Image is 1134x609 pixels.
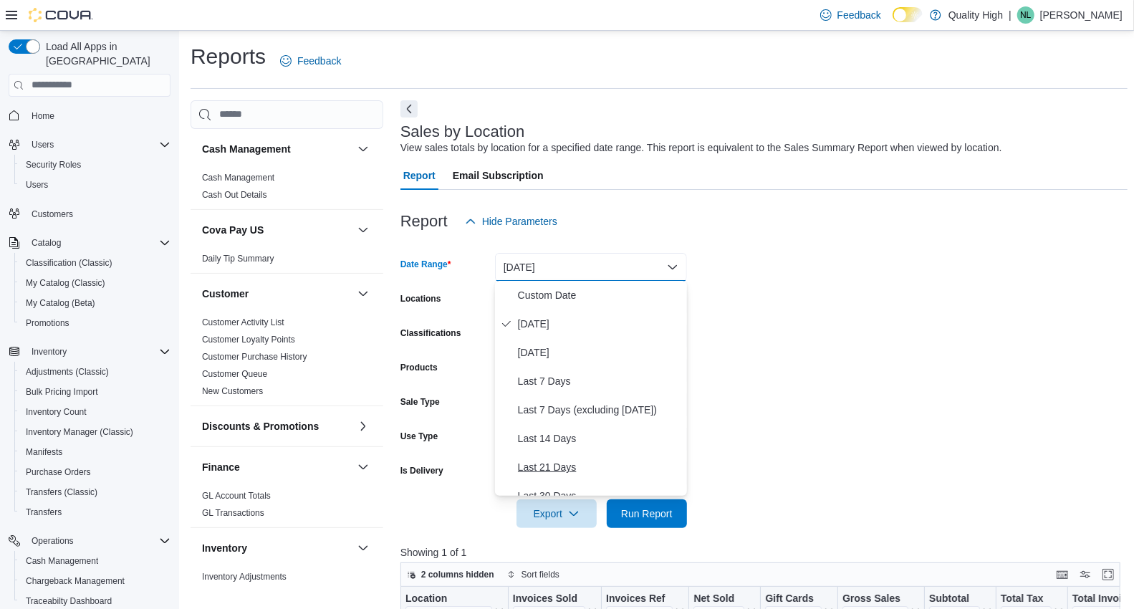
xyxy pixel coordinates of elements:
[525,499,588,528] span: Export
[14,362,176,382] button: Adjustments (Classic)
[202,460,352,474] button: Finance
[3,203,176,224] button: Customers
[400,362,438,373] label: Products
[202,385,263,397] span: New Customers
[20,274,111,292] a: My Catalog (Classic)
[20,504,170,521] span: Transfers
[191,250,383,273] div: Cova Pay US
[26,234,67,251] button: Catalog
[400,100,418,118] button: Next
[202,317,284,328] span: Customer Activity List
[14,551,176,571] button: Cash Management
[202,572,287,582] a: Inventory Adjustments
[20,156,87,173] a: Security Roles
[453,161,544,190] span: Email Subscription
[26,343,72,360] button: Inventory
[26,107,170,125] span: Home
[32,139,54,150] span: Users
[20,443,68,461] a: Manifests
[20,363,170,380] span: Adjustments (Classic)
[355,221,372,239] button: Cova Pay US
[495,281,687,496] div: Select listbox
[26,277,105,289] span: My Catalog (Classic)
[202,541,352,555] button: Inventory
[20,363,115,380] a: Adjustments (Classic)
[421,569,494,580] span: 2 columns hidden
[20,572,130,590] a: Chargeback Management
[14,482,176,502] button: Transfers (Classic)
[20,274,170,292] span: My Catalog (Classic)
[400,327,461,339] label: Classifications
[815,1,887,29] a: Feedback
[606,592,673,605] div: Invoices Ref
[893,22,893,23] span: Dark Mode
[20,443,170,461] span: Manifests
[459,207,563,236] button: Hide Parameters
[202,460,240,474] h3: Finance
[20,383,104,401] a: Bulk Pricing Import
[20,176,170,193] span: Users
[3,233,176,253] button: Catalog
[501,566,565,583] button: Sort fields
[26,532,80,550] button: Operations
[26,159,81,171] span: Security Roles
[274,47,347,75] a: Feedback
[202,368,267,380] span: Customer Queue
[202,335,295,345] a: Customer Loyalty Points
[14,502,176,522] button: Transfers
[405,592,492,605] div: Location
[1020,6,1031,24] span: NL
[400,396,440,408] label: Sale Type
[202,369,267,379] a: Customer Queue
[14,442,176,462] button: Manifests
[40,39,170,68] span: Load All Apps in [GEOGRAPHIC_DATA]
[202,419,319,433] h3: Discounts & Promotions
[202,352,307,362] a: Customer Purchase History
[400,140,1002,155] div: View sales totals by location for a specified date range. This report is equivalent to the Sales ...
[26,466,91,478] span: Purchase Orders
[202,491,271,501] a: GL Account Totals
[202,172,274,183] span: Cash Management
[355,140,372,158] button: Cash Management
[3,531,176,551] button: Operations
[202,317,284,327] a: Customer Activity List
[191,314,383,406] div: Customer
[202,334,295,345] span: Customer Loyalty Points
[26,446,62,458] span: Manifests
[20,572,170,590] span: Chargeback Management
[32,346,67,358] span: Inventory
[32,237,61,249] span: Catalog
[400,465,443,476] label: Is Delivery
[403,161,436,190] span: Report
[1100,566,1117,583] button: Enter fullscreen
[202,253,274,264] span: Daily Tip Summary
[202,173,274,183] a: Cash Management
[20,423,170,441] span: Inventory Manager (Classic)
[20,156,170,173] span: Security Roles
[20,294,101,312] a: My Catalog (Beta)
[26,136,59,153] button: Users
[693,592,744,605] div: Net Sold
[14,273,176,293] button: My Catalog (Classic)
[26,575,125,587] span: Chargeback Management
[621,507,673,521] span: Run Report
[20,464,97,481] a: Purchase Orders
[202,386,263,396] a: New Customers
[20,403,170,421] span: Inventory Count
[26,206,79,223] a: Customers
[14,382,176,402] button: Bulk Pricing Import
[20,315,170,332] span: Promotions
[1077,566,1094,583] button: Display options
[191,42,266,71] h1: Reports
[513,592,585,605] div: Invoices Sold
[1017,6,1034,24] div: Nate Lyons
[26,426,133,438] span: Inventory Manager (Classic)
[948,6,1003,24] p: Quality High
[355,285,372,302] button: Customer
[26,234,170,251] span: Catalog
[26,595,112,607] span: Traceabilty Dashboard
[14,253,176,273] button: Classification (Classic)
[518,459,681,476] span: Last 21 Days
[202,571,287,582] span: Inventory Adjustments
[1001,592,1052,605] div: Total Tax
